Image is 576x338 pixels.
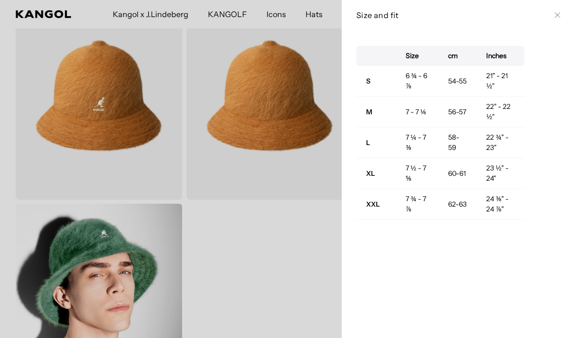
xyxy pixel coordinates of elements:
[366,77,370,85] strong: S
[366,138,370,147] strong: L
[356,10,550,21] h3: Size and fit
[476,66,524,97] td: 21" - 21 ½"
[396,66,438,97] td: 6 ¾ - 6 ⅞
[396,127,438,158] td: 7 ¼ - 7 ⅜
[396,189,438,220] td: 7 ¾ - 7 ⅞
[438,97,477,127] td: 56-57
[438,158,477,189] td: 60-61
[476,158,524,189] td: 23 ½" - 24"
[476,127,524,158] td: 22 ¾" - 23"
[476,189,524,220] td: 24 ⅜" - 24 ⅞"
[396,158,438,189] td: 7 ½ - 7 ⅝
[438,127,477,158] td: 58-59
[366,169,375,178] strong: XL
[366,107,372,116] strong: M
[438,189,477,220] td: 62-63
[438,46,477,66] th: cm
[438,66,477,97] td: 54-55
[476,46,524,66] th: Inches
[366,200,380,209] strong: XXL
[396,46,438,66] th: Size
[396,97,438,127] td: 7 - 7 ⅛
[476,97,524,127] td: 22" - 22 ½"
